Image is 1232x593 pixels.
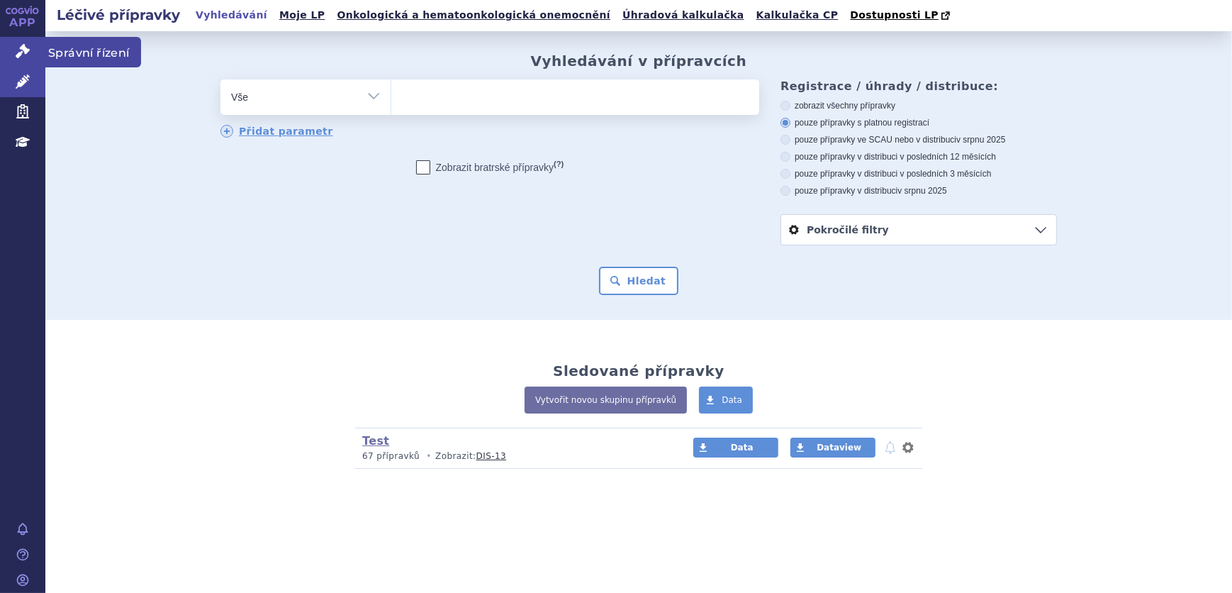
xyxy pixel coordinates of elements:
a: Data [693,438,778,458]
a: Úhradová kalkulačka [618,6,749,25]
abbr: (?) [554,160,564,169]
button: Hledat [599,267,679,295]
h2: Léčivé přípravky [45,5,191,25]
label: pouze přípravky v distribuci [780,185,1057,196]
h2: Vyhledávání v přípravcích [531,52,747,70]
p: Zobrazit: [362,450,666,462]
span: 67 přípravků [362,451,420,461]
label: zobrazit všechny přípravky [780,100,1057,111]
a: Pokročilé filtry [781,215,1056,245]
label: pouze přípravky s platnou registrací [780,117,1057,128]
a: Onkologická a hematoonkologická onemocnění [332,6,615,25]
a: DIS-13 [476,451,506,461]
span: v srpnu 2025 [897,186,946,196]
h3: Registrace / úhrady / distribuce: [780,79,1057,93]
a: Dataview [790,438,875,458]
label: pouze přípravky ve SCAU nebo v distribuci [780,134,1057,145]
span: Data [731,443,754,453]
h2: Sledované přípravky [553,362,724,379]
a: Vyhledávání [191,6,271,25]
a: Moje LP [275,6,329,25]
label: pouze přípravky v distribuci v posledních 12 měsících [780,151,1057,162]
a: Kalkulačka CP [752,6,843,25]
i: • [422,450,435,462]
a: Přidat parametr [220,125,333,138]
span: Data [722,395,742,405]
a: Vytvořit novou skupinu přípravků [525,387,687,414]
button: nastavení [901,439,915,456]
a: Test [362,434,389,448]
span: Dostupnosti LP [850,9,939,21]
button: notifikace [883,439,897,456]
span: Dataview [817,443,861,453]
span: v srpnu 2025 [956,135,1005,145]
a: Dostupnosti LP [846,6,957,26]
a: Data [699,387,753,414]
span: Správní řízení [45,37,141,67]
label: Zobrazit bratrské přípravky [416,160,564,174]
label: pouze přípravky v distribuci v posledních 3 měsících [780,168,1057,179]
